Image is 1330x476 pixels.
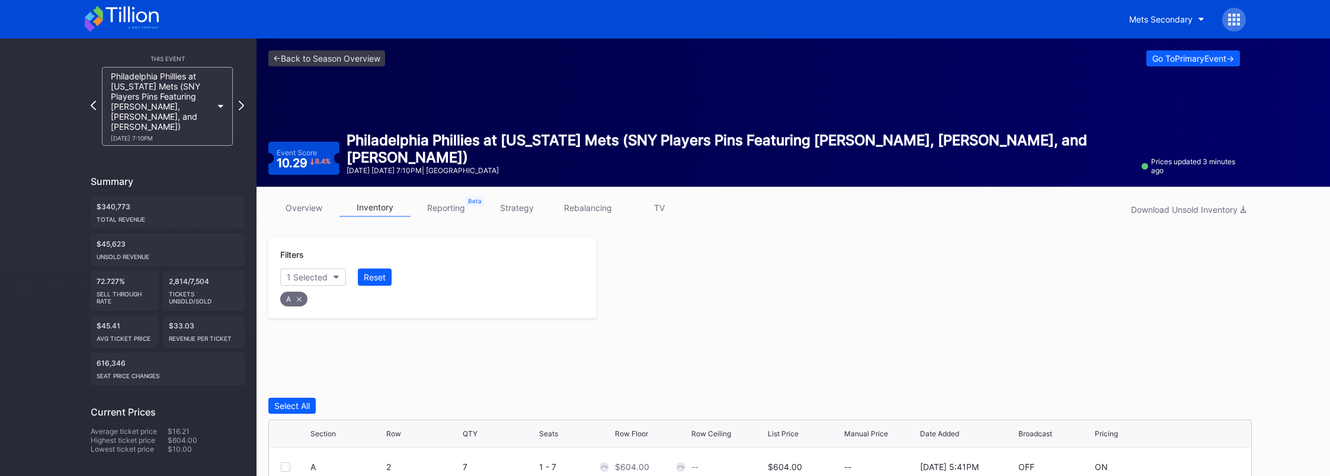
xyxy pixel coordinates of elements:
[91,55,245,62] div: This Event
[1095,429,1118,438] div: Pricing
[280,292,307,306] div: A
[287,272,328,282] div: 1 Selected
[1120,8,1213,30] button: Mets Secondary
[268,398,316,414] button: Select All
[268,199,339,217] a: overview
[691,462,698,472] div: --
[1018,462,1034,472] div: OFF
[91,271,159,311] div: 72.727%
[97,368,239,379] div: seat price changes
[91,445,168,453] div: Lowest ticket price
[1129,14,1193,24] div: Mets Secondary
[268,50,385,66] a: <-Back to Season Overview
[168,427,245,436] div: $16.21
[844,462,918,472] div: --
[91,196,245,229] div: $340,773
[482,199,553,217] a: strategy
[539,462,613,472] div: 1 - 7
[97,286,153,305] div: Sell Through Rate
[615,462,649,472] div: $604.00
[91,436,168,445] div: Highest ticket price
[310,462,384,472] div: A
[768,429,799,438] div: List Price
[97,248,239,260] div: Unsold Revenue
[1146,50,1240,66] button: Go ToPrimaryEvent->
[615,429,648,438] div: Row Floor
[277,157,331,169] div: 10.29
[1142,157,1240,175] div: Prices updated 3 minutes ago
[768,462,802,472] div: $604.00
[97,330,153,342] div: Avg ticket price
[920,429,959,438] div: Date Added
[277,148,317,157] div: Event Score
[553,199,624,217] a: rebalancing
[691,429,731,438] div: Row Ceiling
[91,315,159,348] div: $45.41
[539,429,558,438] div: Seats
[111,71,213,142] div: Philadelphia Phillies at [US_STATE] Mets (SNY Players Pins Featuring [PERSON_NAME], [PERSON_NAME]...
[163,315,245,348] div: $33.03
[274,401,310,411] div: Select All
[844,429,888,438] div: Manual Price
[91,234,245,266] div: $45,623
[169,330,239,342] div: Revenue per ticket
[920,462,979,472] div: [DATE] 5:41PM
[91,175,245,187] div: Summary
[315,158,331,165] div: 8.4 %
[339,199,411,217] a: inventory
[1095,462,1108,472] div: ON
[1125,202,1252,218] button: Download Unsold Inventory
[364,272,386,282] div: Reset
[386,429,401,438] div: Row
[91,427,168,436] div: Average ticket price
[1131,205,1246,215] div: Download Unsold Inventory
[1152,53,1234,63] div: Go To Primary Event ->
[347,166,1134,175] div: [DATE] [DATE] 7:10PM | [GEOGRAPHIC_DATA]
[358,269,392,286] button: Reset
[1018,429,1052,438] div: Broadcast
[280,250,584,260] div: Filters
[91,353,245,385] div: 616,346
[168,445,245,453] div: $10.00
[463,429,477,438] div: QTY
[163,271,245,311] div: 2,814/7,504
[111,135,213,142] div: [DATE] 7:10PM
[347,132,1134,166] div: Philadelphia Phillies at [US_STATE] Mets (SNY Players Pins Featuring [PERSON_NAME], [PERSON_NAME]...
[386,462,460,472] div: 2
[91,406,245,418] div: Current Prices
[310,429,336,438] div: Section
[624,199,695,217] a: TV
[97,211,239,223] div: Total Revenue
[169,286,239,305] div: Tickets Unsold/Sold
[463,462,536,472] div: 7
[168,436,245,445] div: $604.00
[280,269,346,286] button: 1 Selected
[411,199,482,217] a: reporting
